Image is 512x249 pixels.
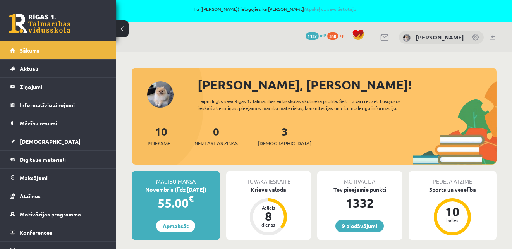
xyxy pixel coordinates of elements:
[20,47,40,54] span: Sākums
[441,205,464,218] div: 10
[148,139,174,147] span: Priekšmeti
[20,120,57,127] span: Mācību resursi
[317,171,402,185] div: Motivācija
[306,32,319,40] span: 1332
[132,185,220,194] div: Novembris (līdz [DATE])
[20,169,107,187] legend: Maksājumi
[335,220,384,232] a: 9 piedāvājumi
[409,171,497,185] div: Pēdējā atzīme
[226,185,311,194] div: Krievu valoda
[20,96,107,114] legend: Informatīvie ziņojumi
[327,32,338,40] span: 350
[198,76,497,94] div: [PERSON_NAME], [PERSON_NAME]!
[409,185,497,237] a: Sports un veselība 10 balles
[9,14,70,33] a: Rīgas 1. Tālmācības vidusskola
[409,185,497,194] div: Sports un veselība
[148,124,174,147] a: 10Priekšmeti
[339,32,344,38] span: xp
[10,96,107,114] a: Informatīvie ziņojumi
[226,171,311,185] div: Tuvākā ieskaite
[441,218,464,222] div: balles
[317,185,402,194] div: Tev pieejamie punkti
[403,34,411,42] img: Emīlija Kajaka
[10,187,107,205] a: Atzīmes
[10,151,107,168] a: Digitālie materiāli
[189,193,194,204] span: €
[304,6,356,12] a: Atpakaļ uz savu lietotāju
[416,33,464,41] a: [PERSON_NAME]
[10,169,107,187] a: Maksājumi
[306,32,326,38] a: 1332 mP
[20,192,41,199] span: Atzīmes
[10,41,107,59] a: Sākums
[198,98,417,112] div: Laipni lūgts savā Rīgas 1. Tālmācības vidusskolas skolnieka profilā. Šeit Tu vari redzēt tuvojošo...
[20,138,81,145] span: [DEMOGRAPHIC_DATA]
[156,220,195,232] a: Apmaksāt
[89,7,461,11] span: Tu ([PERSON_NAME]) ielogojies kā [PERSON_NAME]
[20,211,81,218] span: Motivācijas programma
[194,124,238,147] a: 0Neizlasītās ziņas
[132,171,220,185] div: Mācību maksa
[10,132,107,150] a: [DEMOGRAPHIC_DATA]
[226,185,311,237] a: Krievu valoda Atlicis 8 dienas
[317,194,402,212] div: 1332
[257,222,280,227] div: dienas
[327,32,348,38] a: 350 xp
[257,210,280,222] div: 8
[20,156,66,163] span: Digitālie materiāli
[10,60,107,77] a: Aktuāli
[258,124,311,147] a: 3[DEMOGRAPHIC_DATA]
[194,139,238,147] span: Neizlasītās ziņas
[20,78,107,96] legend: Ziņojumi
[10,114,107,132] a: Mācību resursi
[20,229,52,236] span: Konferences
[10,223,107,241] a: Konferences
[10,205,107,223] a: Motivācijas programma
[10,78,107,96] a: Ziņojumi
[132,194,220,212] div: 55.00
[257,205,280,210] div: Atlicis
[258,139,311,147] span: [DEMOGRAPHIC_DATA]
[320,32,326,38] span: mP
[20,65,38,72] span: Aktuāli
